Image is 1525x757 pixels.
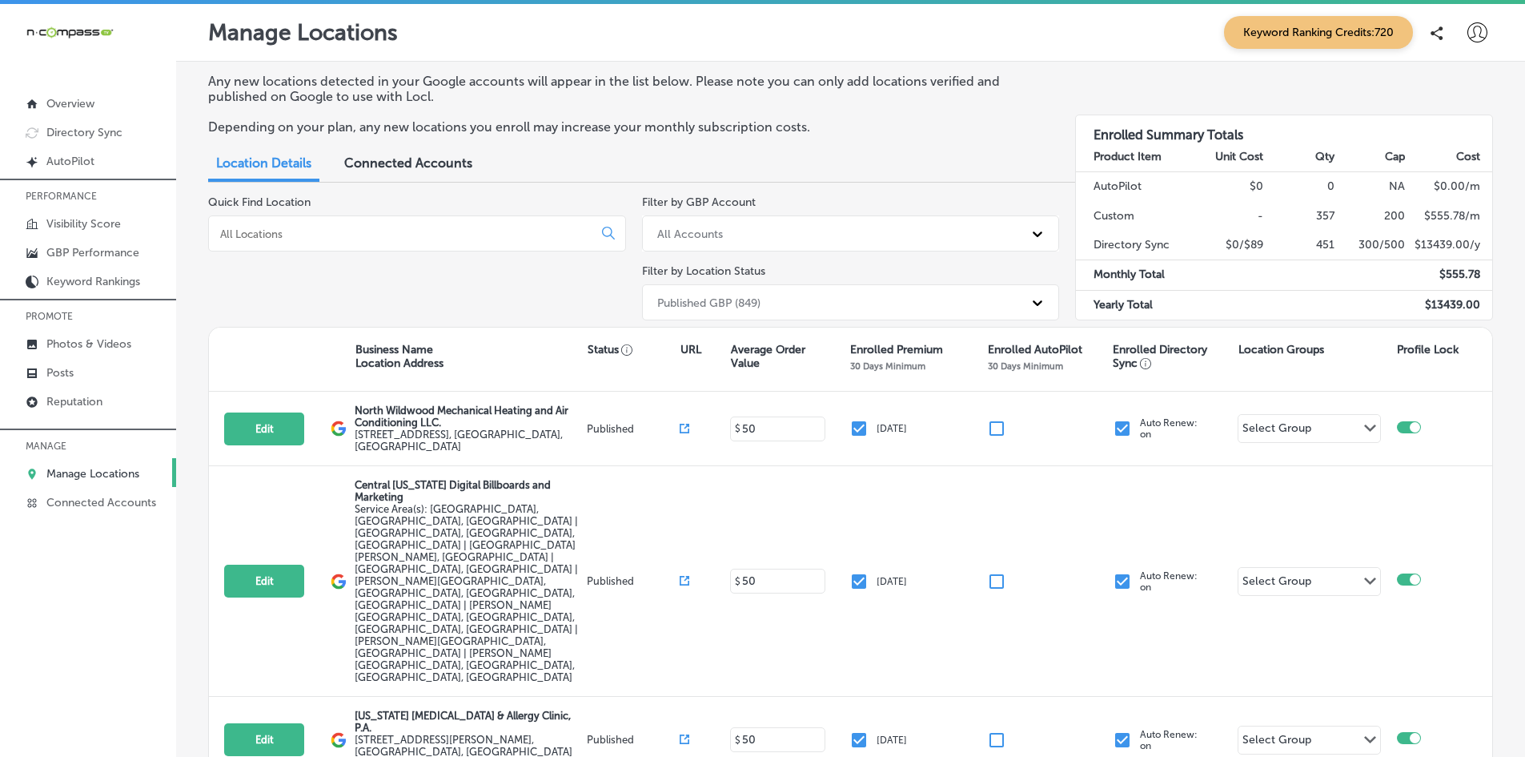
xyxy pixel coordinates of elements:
p: Keyword Rankings [46,275,140,288]
p: Profile Lock [1397,343,1468,356]
p: Connected Accounts [46,496,156,509]
p: [US_STATE] [MEDICAL_DATA] & Allergy Clinic, P.A. [355,710,583,734]
label: Filter by GBP Account [642,195,756,209]
img: logo [331,421,347,437]
p: Status [588,343,680,356]
img: 660ab0bf-5cc7-4cb8-ba1c-48b5ae0f18e60NCTV_CLogo_TV_Black_-500x88.png [26,25,114,40]
span: Connected Accounts [344,155,472,171]
p: Auto Renew: on [1140,570,1198,593]
label: Filter by Location Status [642,264,765,278]
td: NA [1335,172,1406,202]
p: North Wildwood Mechanical Heating and Air Conditioning LLC. [355,405,583,429]
p: Enrolled AutoPilot [988,343,1082,356]
p: AutoPilot [46,155,94,168]
td: $ 0.00 /m [1406,172,1492,202]
div: Published GBP (849) [657,296,760,309]
td: Directory Sync [1076,231,1194,260]
p: Auto Renew: on [1140,729,1198,751]
td: Custom [1076,202,1194,231]
p: Any new locations detected in your Google accounts will appear in the list below. Please note you... [208,74,1043,104]
td: $ 13439.00 [1406,290,1492,320]
p: $ [735,735,740,746]
p: [DATE] [877,576,907,587]
td: 0 [1264,172,1334,202]
img: logo [331,732,347,748]
td: 200 [1335,202,1406,231]
th: Unit Cost [1194,143,1264,172]
p: Manage Locations [46,467,139,481]
h3: Enrolled Summary Totals [1076,115,1492,143]
p: Enrolled Directory Sync [1113,343,1230,370]
td: Monthly Total [1076,260,1194,290]
p: Overview [46,97,94,111]
p: Visibility Score [46,217,121,231]
input: All Locations [219,227,589,241]
td: - [1194,202,1264,231]
td: $ 555.78 [1406,260,1492,290]
img: logo [331,574,347,590]
p: Enrolled Premium [850,343,943,356]
p: Posts [46,366,74,380]
td: $ 13439.00 /y [1406,231,1492,260]
p: Published [587,734,680,746]
p: Manage Locations [208,19,398,46]
p: Auto Renew: on [1140,417,1198,440]
td: $0/$89 [1194,231,1264,260]
th: Qty [1264,143,1334,172]
p: Directory Sync [46,126,122,139]
p: [DATE] [877,423,907,434]
div: Select Group [1242,733,1311,751]
label: Quick Find Location [208,195,311,209]
th: Cost [1406,143,1492,172]
p: 30 Days Minimum [988,360,1063,372]
th: Cap [1335,143,1406,172]
td: $0 [1194,172,1264,202]
label: [STREET_ADDRESS] , [GEOGRAPHIC_DATA], [GEOGRAPHIC_DATA] [355,429,583,453]
div: Select Group [1242,574,1311,593]
p: [DATE] [877,735,907,746]
button: Edit [224,565,304,598]
td: 300/500 [1335,231,1406,260]
p: Reputation [46,395,102,409]
td: $ 555.78 /m [1406,202,1492,231]
div: All Accounts [657,227,723,240]
p: Published [587,423,680,435]
p: Central [US_STATE] Digital Billboards and Marketing [355,479,583,503]
p: 30 Days Minimum [850,360,925,372]
button: Edit [224,413,304,445]
p: Average Order Value [731,343,805,370]
p: Photos & Videos [46,337,131,351]
td: 451 [1264,231,1334,260]
span: Location Details [216,155,311,171]
div: Select Group [1242,421,1311,440]
span: Orlando, FL, USA | Kissimmee, FL, USA | Meadow Woods, FL 32824, USA | Hunters Creek, FL 32837, US... [355,503,578,683]
td: AutoPilot [1076,172,1194,202]
p: $ [735,576,740,587]
p: GBP Performance [46,246,139,260]
p: Depending on your plan, any new locations you enroll may increase your monthly subscription costs. [208,119,1043,135]
span: Keyword Ranking Credits: 720 [1224,16,1413,49]
td: 357 [1264,202,1334,231]
strong: Product Item [1094,150,1162,163]
p: Location Groups [1238,343,1324,356]
p: URL [680,343,701,356]
button: Edit [224,723,304,756]
p: $ [735,423,740,434]
p: Business Name Location Address [355,343,443,370]
p: Published [587,575,680,587]
td: Yearly Total [1076,290,1194,320]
